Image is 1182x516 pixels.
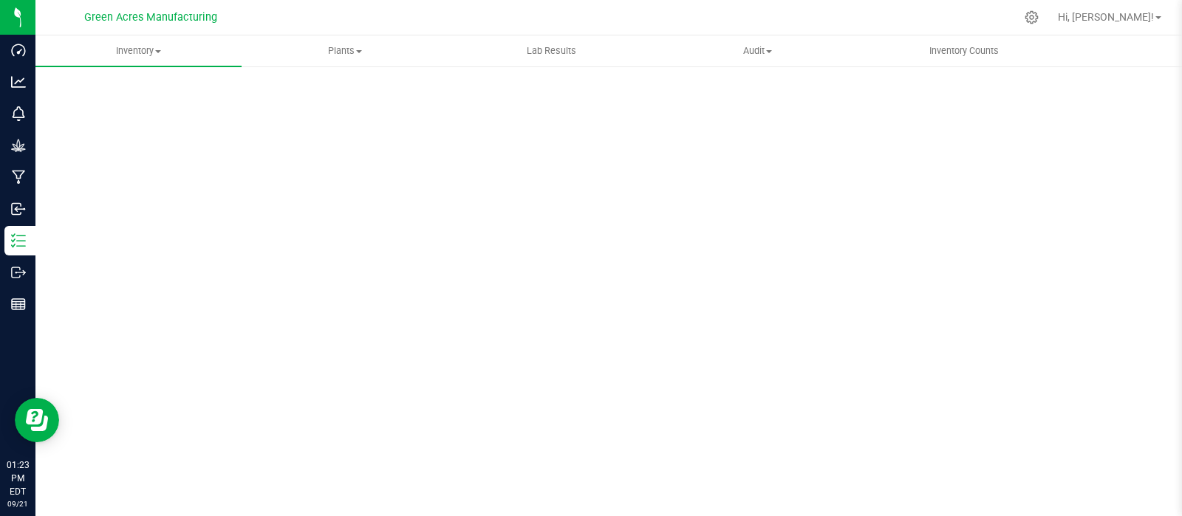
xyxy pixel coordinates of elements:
[15,398,59,442] iframe: Resource center
[1022,10,1041,24] div: Manage settings
[11,265,26,280] inline-svg: Outbound
[11,106,26,121] inline-svg: Monitoring
[11,75,26,89] inline-svg: Analytics
[11,138,26,153] inline-svg: Grow
[909,44,1019,58] span: Inventory Counts
[11,233,26,248] inline-svg: Inventory
[507,44,596,58] span: Lab Results
[655,35,861,66] a: Audit
[35,44,242,58] span: Inventory
[861,35,1067,66] a: Inventory Counts
[11,202,26,216] inline-svg: Inbound
[242,35,448,66] a: Plants
[35,35,242,66] a: Inventory
[11,170,26,185] inline-svg: Manufacturing
[242,44,447,58] span: Plants
[7,458,29,498] p: 01:23 PM EDT
[11,43,26,58] inline-svg: Dashboard
[1058,11,1154,23] span: Hi, [PERSON_NAME]!
[84,11,217,24] span: Green Acres Manufacturing
[655,44,860,58] span: Audit
[7,498,29,509] p: 09/21
[11,297,26,312] inline-svg: Reports
[448,35,655,66] a: Lab Results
